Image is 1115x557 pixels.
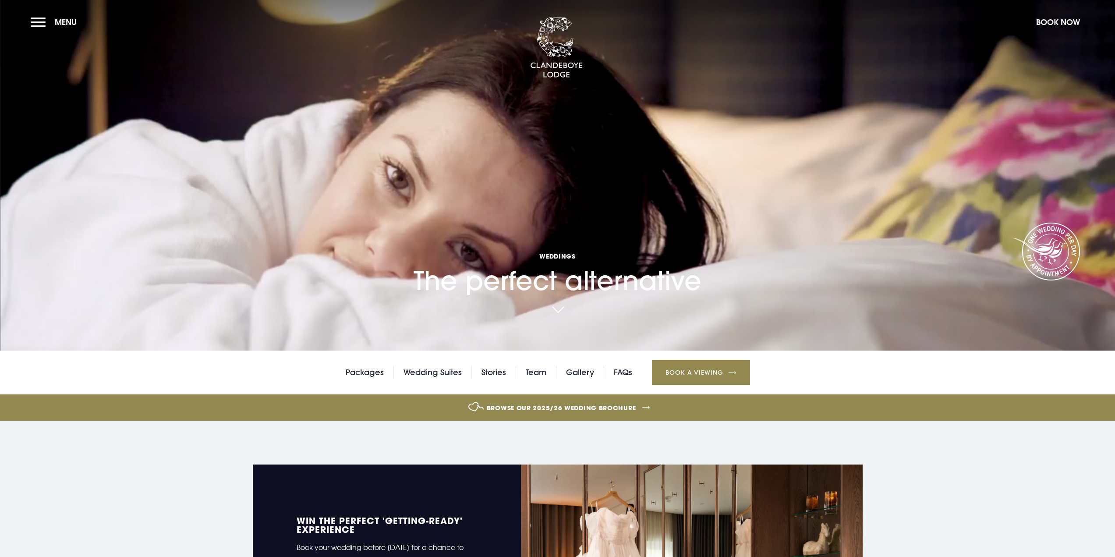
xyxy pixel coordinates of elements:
[1032,13,1084,32] button: Book Now
[614,366,632,379] a: FAQs
[31,13,81,32] button: Menu
[530,17,583,78] img: Clandeboye Lodge
[414,252,701,260] span: Weddings
[566,366,594,379] a: Gallery
[526,366,546,379] a: Team
[652,360,750,385] a: Book a Viewing
[414,184,701,296] h1: The perfect alternative
[346,366,384,379] a: Packages
[297,516,477,534] h5: WIN the perfect 'Getting-Ready' experience
[481,366,506,379] a: Stories
[404,366,462,379] a: Wedding Suites
[55,17,77,27] span: Menu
